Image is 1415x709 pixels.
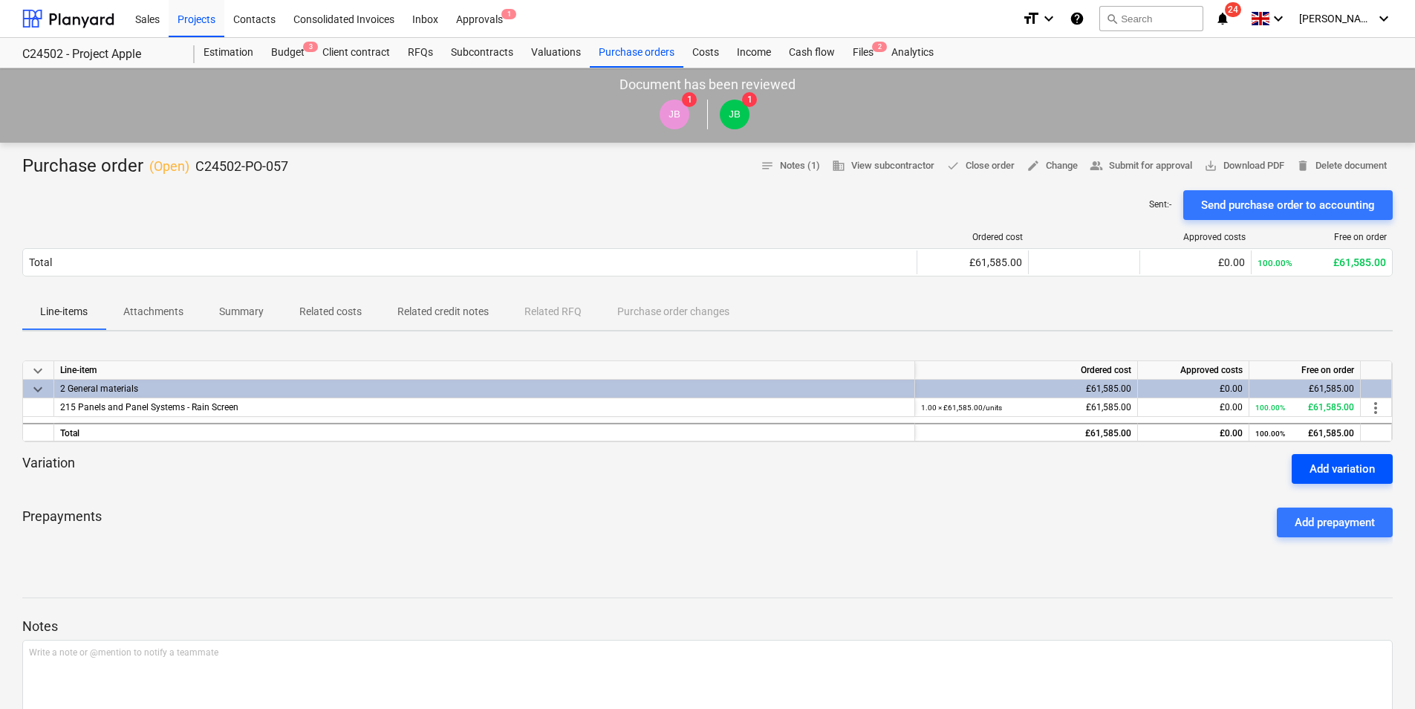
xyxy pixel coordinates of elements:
[299,304,362,320] p: Related costs
[1183,190,1393,220] button: Send purchase order to accounting
[313,38,399,68] a: Client contract
[1375,10,1393,27] i: keyboard_arrow_down
[729,109,741,120] span: JB
[1215,10,1230,27] i: notifications
[1255,404,1285,412] small: 100.00%
[844,38,882,68] div: Files
[1277,508,1393,537] button: Add prepayment
[1296,158,1387,175] span: Delete document
[921,404,1002,412] small: 1.00 × £61,585.00 / units
[761,158,820,175] span: Notes (1)
[1146,232,1246,242] div: Approved costs
[682,92,697,107] span: 1
[915,361,1138,380] div: Ordered cost
[22,155,288,178] div: Purchase order
[1295,513,1375,532] div: Add prepayment
[832,159,845,172] span: business
[619,76,796,94] p: Document has been reviewed
[262,38,313,68] a: Budget3
[832,158,934,175] span: View subcontractor
[923,232,1023,242] div: Ordered cost
[195,38,262,68] a: Estimation
[1106,13,1118,25] span: search
[1310,459,1375,479] div: Add variation
[728,38,780,68] a: Income
[1144,380,1243,398] div: £0.00
[1027,158,1078,175] span: Change
[1258,232,1387,242] div: Free on order
[1040,10,1058,27] i: keyboard_arrow_down
[761,159,774,172] span: notes
[882,38,943,68] a: Analytics
[780,38,844,68] a: Cash flow
[921,424,1131,443] div: £61,585.00
[923,256,1022,268] div: £61,585.00
[1144,398,1243,417] div: £0.00
[683,38,728,68] div: Costs
[946,158,1015,175] span: Close order
[872,42,887,52] span: 2
[921,380,1131,398] div: £61,585.00
[1204,158,1284,175] span: Download PDF
[921,398,1131,417] div: £61,585.00
[1138,361,1249,380] div: Approved costs
[590,38,683,68] a: Purchase orders
[844,38,882,68] a: Files2
[1146,256,1245,268] div: £0.00
[1084,155,1198,178] button: Submit for approval
[442,38,522,68] a: Subcontracts
[1090,158,1192,175] span: Submit for approval
[397,304,489,320] p: Related credit notes
[149,158,189,175] p: ( Open )
[1292,454,1393,484] button: Add variation
[660,100,689,129] div: JP Booree
[1296,159,1310,172] span: delete
[29,381,47,398] span: keyboard_arrow_down
[60,380,908,398] div: 2 General materials
[946,159,960,172] span: done
[22,508,102,537] p: Prepayments
[1299,13,1373,25] span: [PERSON_NAME] Booree
[29,256,52,268] div: Total
[22,618,1393,635] p: Notes
[29,362,47,380] span: keyboard_arrow_down
[219,304,264,320] p: Summary
[54,423,915,441] div: Total
[1149,198,1171,211] p: Sent : -
[1099,6,1203,31] button: Search
[1027,159,1040,172] span: edit
[1255,424,1354,443] div: £61,585.00
[1269,10,1287,27] i: keyboard_arrow_down
[40,304,88,320] p: Line-items
[501,9,516,19] span: 1
[755,155,826,178] button: Notes (1)
[1341,638,1415,709] iframe: Chat Widget
[826,155,940,178] button: View subcontractor
[303,42,318,52] span: 3
[262,38,313,68] div: Budget
[1204,159,1217,172] span: save_alt
[1367,399,1385,417] span: more_vert
[22,454,75,484] p: Variation
[742,92,757,107] span: 1
[1258,256,1386,268] div: £61,585.00
[1070,10,1084,27] i: Knowledge base
[1290,155,1393,178] button: Delete document
[399,38,442,68] a: RFQs
[522,38,590,68] a: Valuations
[60,402,238,412] span: 215 Panels and Panel Systems - Rain Screen
[1022,10,1040,27] i: format_size
[1255,380,1354,398] div: £61,585.00
[669,109,680,120] span: JB
[1144,424,1243,443] div: £0.00
[22,47,177,62] div: C24502 - Project Apple
[195,158,288,175] p: C24502-PO-057
[1090,159,1103,172] span: people_alt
